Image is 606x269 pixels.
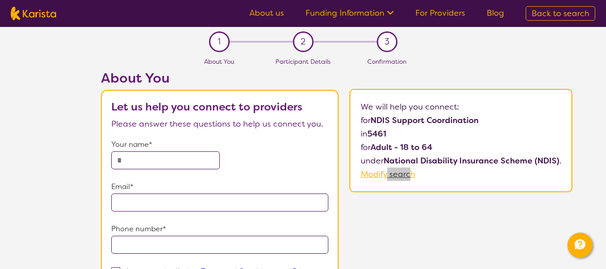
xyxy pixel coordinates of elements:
button: Channel Menu [567,233,593,258]
p: for [361,141,561,154]
span: Back to search [532,8,589,19]
span: 3 [384,35,389,49]
b: NDIS Support Coordination [371,115,479,126]
b: 5461 [367,128,386,139]
p: We will help you connect: [361,100,561,114]
p: Phone number* [111,222,328,236]
a: Modify search [361,169,415,180]
p: Please answer these questions to help us connect you. [111,117,328,131]
p: in [361,127,561,141]
a: About us [249,8,284,18]
b: National Disability Insurance Scheme (NDIS) [384,155,559,166]
span: About You [204,57,234,66]
span: Confirmation [367,57,406,66]
span: 2 [301,35,305,49]
a: For Providers [415,8,465,18]
p: Email* [111,180,328,194]
p: Your name* [111,138,328,151]
a: Funding Information [305,8,394,18]
span: Participant Details [275,57,331,66]
b: Adult - 18 to 64 [371,142,432,153]
b: Let us help you connect to providers [111,100,302,114]
p: for [361,114,561,127]
p: under . [361,154,561,168]
span: 1 [218,35,221,49]
h2: About You [101,70,339,86]
a: Blog [487,8,504,18]
img: Karista logo [11,7,56,20]
a: Back to search [526,6,595,21]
